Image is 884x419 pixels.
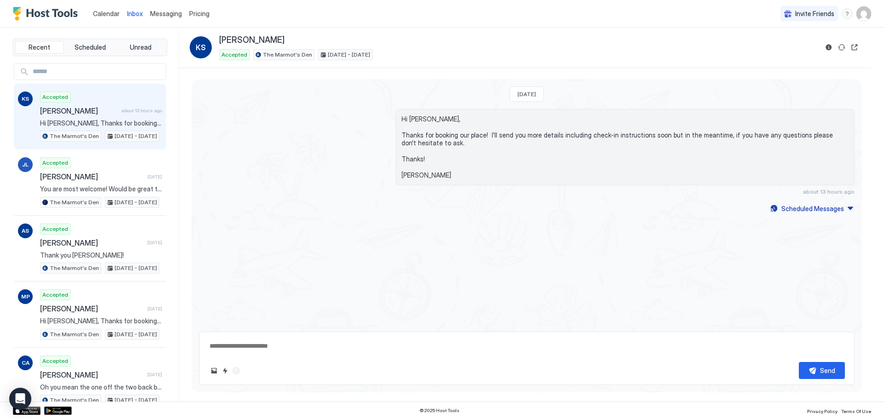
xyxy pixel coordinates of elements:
span: The Marmot's Den [263,51,312,59]
span: [DATE] - [DATE] [115,198,157,207]
span: [DATE] [147,240,162,246]
span: Accepted [42,93,68,101]
div: Open Intercom Messenger [9,388,31,410]
a: Google Play Store [44,407,72,415]
span: AS [22,227,29,235]
span: You are most welcome! Would be great to see you again. [40,185,162,193]
span: Accepted [42,357,68,365]
span: [PERSON_NAME] [40,370,144,379]
span: Scheduled [75,43,106,52]
span: Accepted [42,159,68,167]
span: Recent [29,43,50,52]
span: [DATE] - [DATE] [115,132,157,140]
span: [PERSON_NAME] [40,172,144,181]
button: Upload image [209,365,220,376]
span: JL [22,161,29,169]
span: Privacy Policy [807,408,837,414]
a: Privacy Policy [807,406,837,415]
a: Terms Of Use [841,406,871,415]
span: [DATE] - [DATE] [115,264,157,272]
span: [DATE] [147,174,162,180]
a: Host Tools Logo [13,7,82,21]
span: about 13 hours ago [122,108,162,114]
span: [DATE] [518,91,536,98]
input: Input Field [29,64,166,80]
button: Sync reservation [836,42,847,53]
a: App Store [13,407,41,415]
span: Thank you [PERSON_NAME]! [40,251,162,259]
button: Reservation information [823,42,834,53]
span: Hi [PERSON_NAME], Thanks for booking our place! I'll send you more details including check-in ins... [40,119,162,127]
div: menu [842,8,853,19]
a: Messaging [150,9,182,18]
span: [PERSON_NAME] [219,35,285,46]
span: Accepted [221,51,247,59]
span: Oh you mean the one off the two back bedrooms? Have never heard it called that before. 😊 [40,383,162,391]
a: Inbox [127,9,143,18]
span: Invite Friends [795,10,834,18]
span: KS [196,42,206,53]
div: Scheduled Messages [781,204,844,213]
button: Scheduled Messages [769,202,855,215]
span: [PERSON_NAME] [40,106,118,115]
div: tab-group [13,39,167,56]
span: Hi [PERSON_NAME], Thanks for booking our place! I'll send you more details including check-in ins... [401,115,849,179]
span: Accepted [42,291,68,299]
span: [DATE] - [DATE] [115,330,157,339]
span: [DATE] [147,306,162,312]
span: CA [22,359,29,367]
span: KS [22,95,29,103]
button: Recent [15,41,64,54]
span: [PERSON_NAME] [40,238,144,247]
button: Quick reply [220,365,231,376]
span: [DATE] - [DATE] [328,51,370,59]
span: The Marmot's Den [50,396,99,404]
button: Scheduled [66,41,115,54]
span: Unread [130,43,151,52]
span: MP [21,293,30,301]
span: The Marmot's Den [50,132,99,140]
span: [DATE] - [DATE] [115,396,157,404]
span: Accepted [42,225,68,233]
span: [PERSON_NAME] [40,304,144,313]
span: Terms Of Use [841,408,871,414]
span: © 2025 Host Tools [419,408,459,413]
div: Send [820,366,835,375]
span: about 13 hours ago [803,188,855,195]
a: Calendar [93,9,120,18]
button: Unread [116,41,165,54]
span: Pricing [189,10,209,18]
button: Send [799,362,845,379]
div: User profile [856,6,871,21]
span: The Marmot's Den [50,330,99,339]
span: The Marmot's Den [50,198,99,207]
span: Calendar [93,10,120,17]
span: The Marmot's Den [50,264,99,272]
span: [DATE] [147,372,162,378]
span: Messaging [150,10,182,17]
button: Open reservation [849,42,860,53]
span: Inbox [127,10,143,17]
span: Hi [PERSON_NAME], Thanks for booking our place! I'll send you more details including check-in ins... [40,317,162,325]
